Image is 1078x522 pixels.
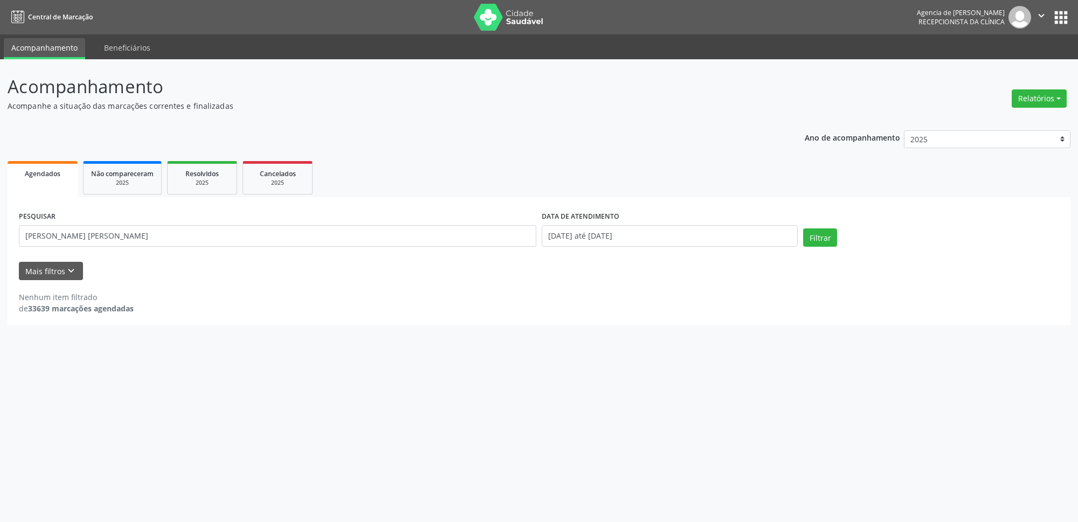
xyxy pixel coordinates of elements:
div: 2025 [251,179,305,187]
p: Acompanhe a situação das marcações correntes e finalizadas [8,100,751,112]
i:  [1035,10,1047,22]
div: 2025 [91,179,154,187]
div: 2025 [175,179,229,187]
input: Nome, código do beneficiário ou CPF [19,225,536,247]
span: Cancelados [260,169,296,178]
button: Filtrar [803,228,837,247]
button: Mais filtroskeyboard_arrow_down [19,262,83,281]
span: Resolvidos [185,169,219,178]
div: Agencia de [PERSON_NAME] [917,8,1005,17]
a: Beneficiários [96,38,158,57]
i: keyboard_arrow_down [65,265,77,277]
a: Central de Marcação [8,8,93,26]
p: Acompanhamento [8,73,751,100]
span: Agendados [25,169,60,178]
div: de [19,303,134,314]
button:  [1031,6,1052,29]
div: Nenhum item filtrado [19,291,134,303]
button: Relatórios [1012,89,1067,108]
button: apps [1052,8,1070,27]
label: PESQUISAR [19,208,56,225]
p: Ano de acompanhamento [805,130,900,144]
span: Recepcionista da clínica [918,17,1005,26]
span: Central de Marcação [28,12,93,22]
img: img [1008,6,1031,29]
label: DATA DE ATENDIMENTO [542,208,619,225]
span: Não compareceram [91,169,154,178]
a: Acompanhamento [4,38,85,59]
input: Selecione um intervalo [542,225,798,247]
strong: 33639 marcações agendadas [28,303,134,314]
